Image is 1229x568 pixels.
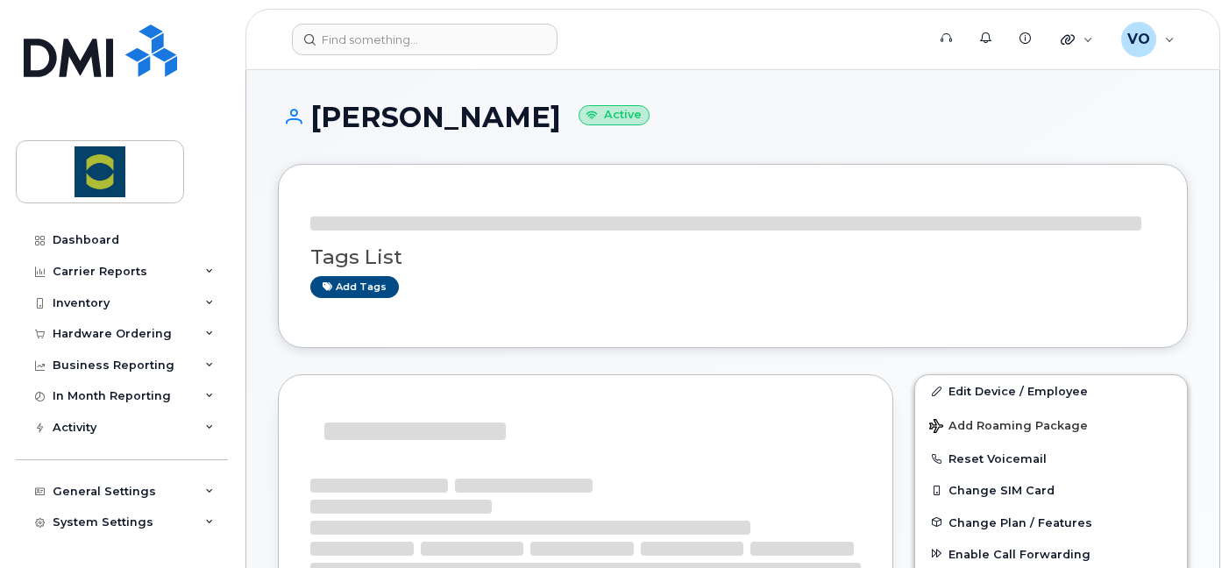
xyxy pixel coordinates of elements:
[948,547,1090,560] span: Enable Call Forwarding
[915,507,1187,538] button: Change Plan / Features
[915,407,1187,443] button: Add Roaming Package
[310,246,1155,268] h3: Tags List
[310,276,399,298] a: Add tags
[579,105,650,125] small: Active
[915,474,1187,506] button: Change SIM Card
[278,102,1188,132] h1: [PERSON_NAME]
[915,375,1187,407] a: Edit Device / Employee
[929,419,1088,436] span: Add Roaming Package
[915,443,1187,474] button: Reset Voicemail
[948,515,1092,529] span: Change Plan / Features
